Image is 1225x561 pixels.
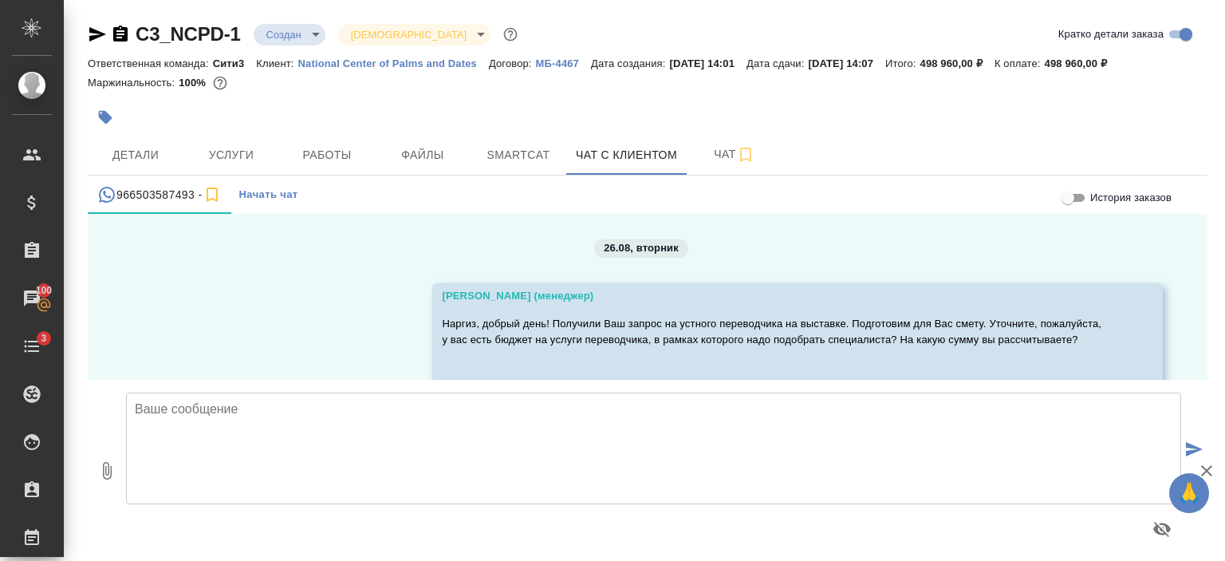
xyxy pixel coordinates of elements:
svg: Подписаться [736,145,755,164]
button: Скопировать ссылку для ЯМессенджера [88,25,107,44]
span: 100 [26,282,62,298]
span: Работы [289,145,365,165]
span: Кратко детали заказа [1058,26,1164,42]
span: Чат с клиентом [576,145,677,165]
a: 3 [4,326,60,366]
a: National Center of Palms and Dates [298,56,489,69]
button: Добавить тэг [88,100,123,135]
p: 26.08, вторник [604,240,679,256]
a: МБ-4467 [536,56,591,69]
svg: Подписаться [203,185,222,204]
div: 966503587493 (Наргиз) - (undefined) [97,185,222,205]
p: Дата сдачи: [746,57,808,69]
span: Чат [696,144,773,164]
span: 🙏 [1176,476,1203,510]
span: Услуги [193,145,270,165]
p: [DATE] 14:07 [808,57,885,69]
a: C3_NCPD-1 [136,23,241,45]
p: 100% [179,77,210,89]
button: Скопировать ссылку [111,25,130,44]
button: Предпросмотр [1143,510,1181,548]
p: 498 960,00 ₽ [920,57,995,69]
p: Маржинальность: [88,77,179,89]
div: [PERSON_NAME] (менеджер) [442,288,1107,304]
button: Доп статусы указывают на важность/срочность заказа [500,24,521,45]
button: Создан [262,28,306,41]
div: Создан [338,24,490,45]
button: 🙏 [1169,473,1209,513]
span: Файлы [384,145,461,165]
p: Дата создания: [591,57,669,69]
div: simple tabs example [88,176,1207,214]
p: Ответственная команда: [88,57,213,69]
p: К оплате: [995,57,1045,69]
p: Сити3 [213,57,257,69]
p: National Center of Palms and Dates [298,57,489,69]
p: Клиент: [256,57,297,69]
div: Создан [254,24,325,45]
p: Договор: [489,57,536,69]
span: Детали [97,145,174,165]
button: [DEMOGRAPHIC_DATA] [346,28,471,41]
p: [DATE] 14:01 [669,57,746,69]
button: 0.00 RUB; [210,73,230,93]
span: Smartcat [480,145,557,165]
span: История заказов [1090,190,1172,206]
span: Начать чат [239,186,298,204]
p: Наргиз, добрый день! Получили Ваш запрос на устного переводчика на выставке. Подготовим для Вас с... [442,316,1107,348]
a: 100 [4,279,60,318]
button: Начать чат [231,176,306,214]
p: Итого: [885,57,920,69]
p: 498 960,00 ₽ [1045,57,1119,69]
p: МБ-4467 [536,57,591,69]
span: 3 [31,330,56,346]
